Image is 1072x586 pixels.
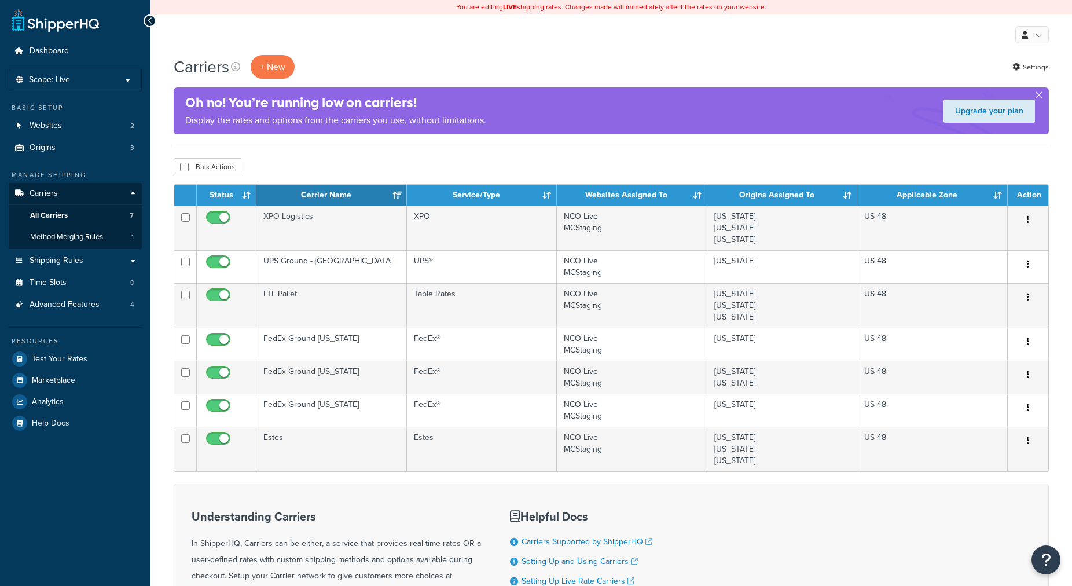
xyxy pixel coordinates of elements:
h3: Helpful Docs [510,510,661,523]
td: US 48 [857,206,1008,250]
a: All Carriers 7 [9,205,142,226]
button: Open Resource Center [1031,545,1060,574]
h4: Oh no! You’re running low on carriers! [185,93,486,112]
td: [US_STATE] [707,328,858,361]
a: Settings [1012,59,1049,75]
td: FedEx® [407,328,557,361]
td: NCO Live MCStaging [557,427,707,471]
td: NCO Live MCStaging [557,206,707,250]
a: ShipperHQ Home [12,9,99,32]
div: Manage Shipping [9,170,142,180]
td: Estes [407,427,557,471]
td: Estes [256,427,407,471]
td: XPO Logistics [256,206,407,250]
a: Method Merging Rules 1 [9,226,142,248]
td: FedEx Ground [US_STATE] [256,328,407,361]
span: 2 [130,121,134,131]
td: NCO Live MCStaging [557,394,707,427]
a: Carriers Supported by ShipperHQ [522,536,652,548]
td: US 48 [857,361,1008,394]
a: Dashboard [9,41,142,62]
td: NCO Live MCStaging [557,361,707,394]
li: Advanced Features [9,294,142,316]
div: Basic Setup [9,103,142,113]
b: LIVE [503,2,517,12]
span: All Carriers [30,211,68,221]
span: 0 [130,278,134,288]
td: [US_STATE] [US_STATE] [707,361,858,394]
td: US 48 [857,394,1008,427]
li: Method Merging Rules [9,226,142,248]
th: Carrier Name: activate to sort column ascending [256,185,407,206]
a: Advanced Features 4 [9,294,142,316]
td: US 48 [857,283,1008,328]
span: Test Your Rates [32,354,87,364]
button: + New [251,55,295,79]
li: All Carriers [9,205,142,226]
td: [US_STATE] [US_STATE] [US_STATE] [707,206,858,250]
li: Websites [9,115,142,137]
a: Carriers [9,183,142,204]
h1: Carriers [174,56,229,78]
span: Method Merging Rules [30,232,103,242]
span: Marketplace [32,376,75,386]
td: UPS Ground - [GEOGRAPHIC_DATA] [256,250,407,283]
td: US 48 [857,328,1008,361]
td: NCO Live MCStaging [557,328,707,361]
a: Shipping Rules [9,250,142,272]
span: 7 [130,211,134,221]
span: Scope: Live [29,75,70,85]
span: Websites [30,121,62,131]
span: Advanced Features [30,300,100,310]
td: [US_STATE] [707,250,858,283]
th: Websites Assigned To: activate to sort column ascending [557,185,707,206]
li: Origins [9,137,142,159]
td: US 48 [857,427,1008,471]
a: Origins 3 [9,137,142,159]
span: Dashboard [30,46,69,56]
span: 3 [130,143,134,153]
td: LTL Pallet [256,283,407,328]
td: US 48 [857,250,1008,283]
a: Test Your Rates [9,349,142,369]
td: NCO Live MCStaging [557,283,707,328]
td: [US_STATE] [707,394,858,427]
a: Help Docs [9,413,142,434]
a: Setting Up and Using Carriers [522,555,638,567]
a: Websites 2 [9,115,142,137]
span: Carriers [30,189,58,199]
td: [US_STATE] [US_STATE] [US_STATE] [707,283,858,328]
span: 1 [131,232,134,242]
th: Service/Type: activate to sort column ascending [407,185,557,206]
a: Time Slots 0 [9,272,142,294]
td: XPO [407,206,557,250]
a: Analytics [9,391,142,412]
div: Resources [9,336,142,346]
button: Bulk Actions [174,158,241,175]
th: Origins Assigned To: activate to sort column ascending [707,185,858,206]
td: UPS® [407,250,557,283]
td: FedEx® [407,394,557,427]
a: Upgrade your plan [943,100,1035,123]
li: Carriers [9,183,142,249]
p: Display the rates and options from the carriers you use, without limitations. [185,112,486,129]
h3: Understanding Carriers [192,510,481,523]
td: Table Rates [407,283,557,328]
td: FedEx Ground [US_STATE] [256,394,407,427]
li: Time Slots [9,272,142,294]
th: Applicable Zone: activate to sort column ascending [857,185,1008,206]
span: Analytics [32,397,64,407]
span: Shipping Rules [30,256,83,266]
th: Status: activate to sort column ascending [197,185,256,206]
a: Marketplace [9,370,142,391]
td: NCO Live MCStaging [557,250,707,283]
span: 4 [130,300,134,310]
span: Time Slots [30,278,67,288]
td: FedEx Ground [US_STATE] [256,361,407,394]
